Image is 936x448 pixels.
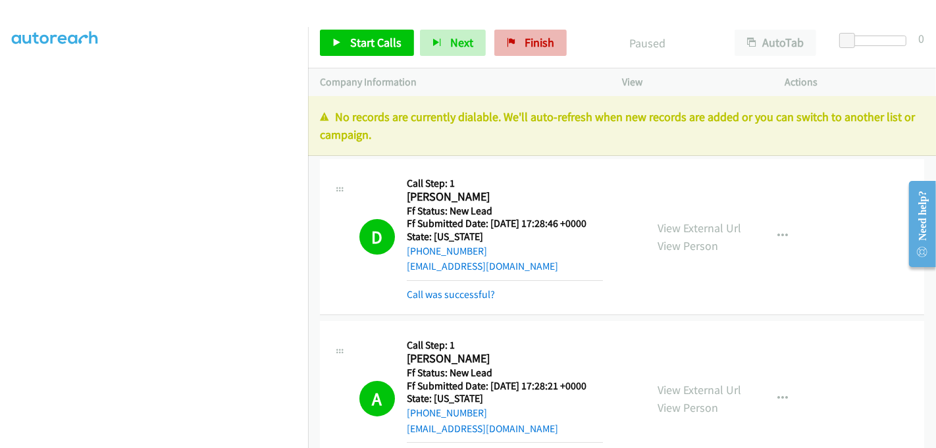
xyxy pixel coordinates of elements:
h2: [PERSON_NAME] [407,351,603,366]
a: [PHONE_NUMBER] [407,245,487,257]
p: View [622,74,762,90]
h1: A [359,381,395,416]
p: Actions [785,74,925,90]
h1: D [359,219,395,255]
a: View Person [658,400,718,415]
h5: Ff Status: New Lead [407,205,603,218]
p: Company Information [320,74,598,90]
button: AutoTab [735,30,816,56]
a: Finish [494,30,567,56]
h5: Call Step: 1 [407,339,603,352]
a: Call was successful? [407,288,495,301]
h2: [PERSON_NAME] [407,189,603,205]
h5: Call Step: 1 [407,177,603,190]
button: Next [420,30,486,56]
h5: State: [US_STATE] [407,392,603,405]
a: [EMAIL_ADDRESS][DOMAIN_NAME] [407,260,558,272]
span: Next [450,35,473,50]
a: [EMAIL_ADDRESS][DOMAIN_NAME] [407,422,558,435]
a: View External Url [658,220,741,236]
a: Start Calls [320,30,414,56]
span: Finish [525,35,554,50]
p: Paused [585,34,711,52]
span: Start Calls [350,35,402,50]
h5: Ff Submitted Date: [DATE] 17:28:21 +0000 [407,380,603,393]
a: [PHONE_NUMBER] [407,407,487,419]
div: Delay between calls (in seconds) [846,36,906,46]
a: View External Url [658,382,741,397]
a: View Person [658,238,718,253]
h5: Ff Submitted Date: [DATE] 17:28:46 +0000 [407,217,603,230]
div: 0 [918,30,924,47]
h5: Ff Status: New Lead [407,366,603,380]
iframe: Resource Center [898,172,936,276]
p: No records are currently dialable. We'll auto-refresh when new records are added or you can switc... [320,108,924,143]
h5: State: [US_STATE] [407,230,603,243]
